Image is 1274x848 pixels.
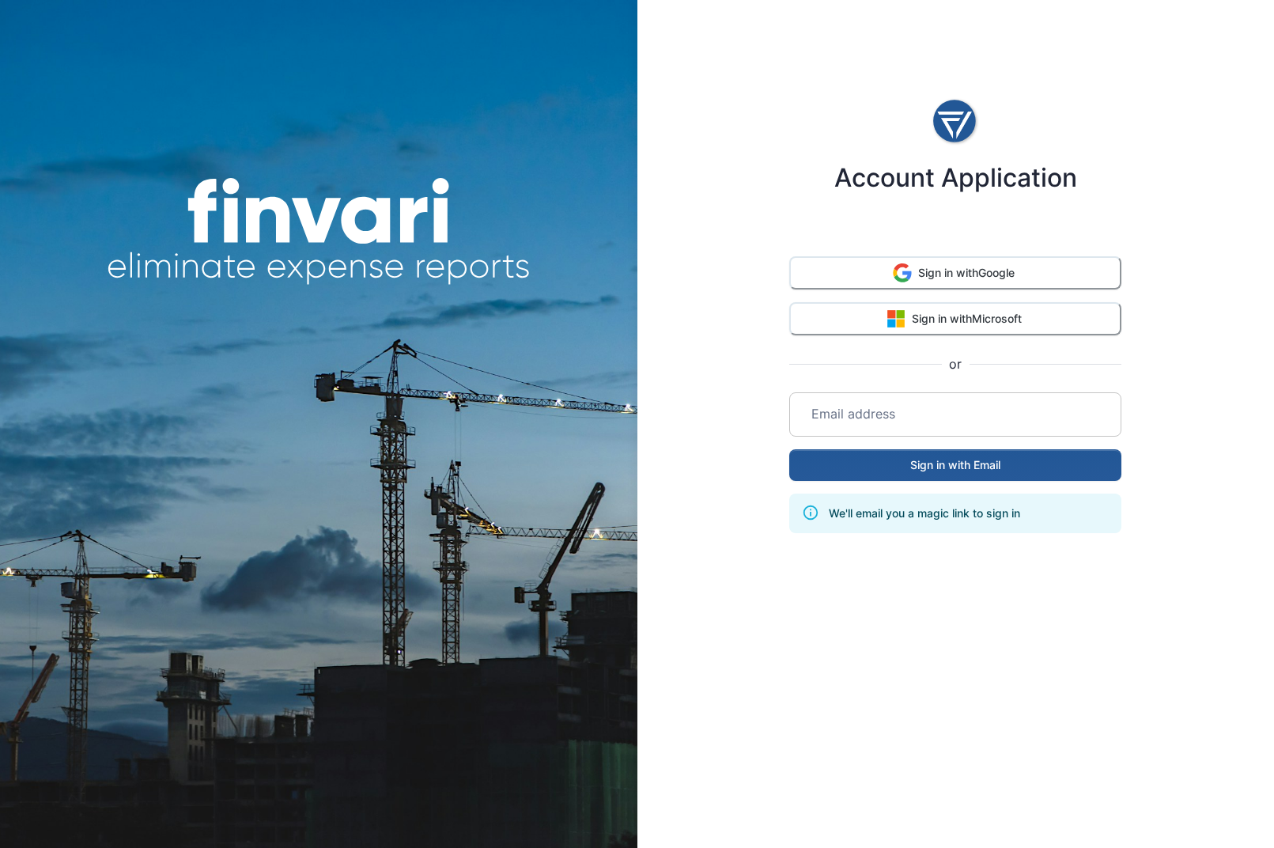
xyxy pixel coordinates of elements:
[789,256,1121,290] button: Sign in withGoogle
[789,302,1121,335] button: Sign in withMicrosoft
[834,163,1077,193] h4: Account Application
[789,449,1121,481] button: Sign in with Email
[942,354,970,373] span: or
[107,178,531,286] img: finvari headline
[932,93,979,150] img: logo
[829,498,1020,528] div: We'll email you a magic link to sign in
